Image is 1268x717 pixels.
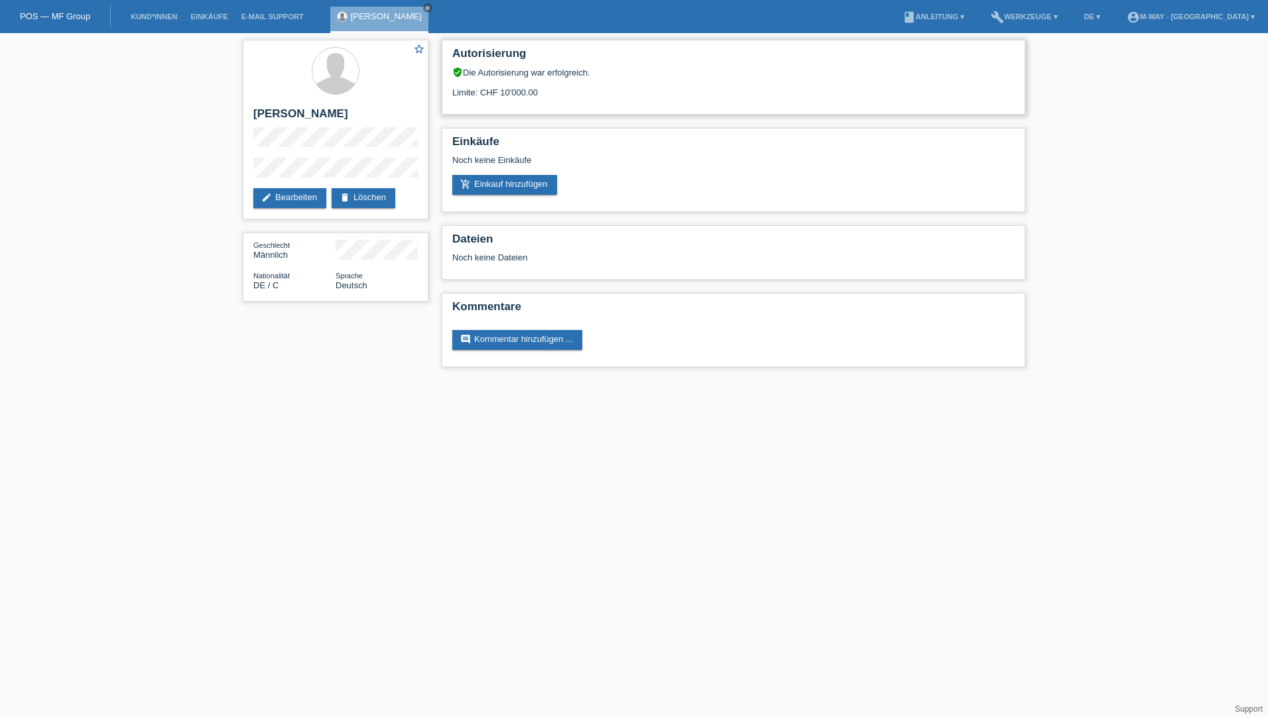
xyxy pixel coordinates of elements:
i: comment [460,334,471,345]
i: star_border [413,43,425,55]
h2: Dateien [452,233,1015,252]
i: add_shopping_cart [460,179,471,190]
a: Kund*innen [124,13,184,21]
span: Geschlecht [253,241,290,249]
span: Nationalität [253,272,290,280]
a: add_shopping_cartEinkauf hinzufügen [452,175,557,195]
i: verified_user [452,67,463,78]
div: Die Autorisierung war erfolgreich. [452,67,1015,78]
span: Deutschland / C / 01.06.2013 [253,280,279,290]
h2: Autorisierung [452,47,1015,67]
a: account_circlem-way - [GEOGRAPHIC_DATA] ▾ [1120,13,1261,21]
span: Deutsch [336,280,367,290]
i: delete [340,192,350,203]
a: POS — MF Group [20,11,90,21]
a: E-Mail Support [235,13,310,21]
a: deleteLöschen [332,188,395,208]
h2: Kommentare [452,300,1015,320]
a: editBearbeiten [253,188,326,208]
a: close [423,3,432,13]
a: DE ▾ [1078,13,1107,21]
div: Noch keine Einkäufe [452,155,1015,175]
span: Sprache [336,272,363,280]
a: buildWerkzeuge ▾ [984,13,1064,21]
div: Limite: CHF 10'000.00 [452,78,1015,97]
a: bookAnleitung ▾ [896,13,971,21]
i: book [903,11,916,24]
a: star_border [413,43,425,57]
i: close [424,5,431,11]
div: Noch keine Dateien [452,252,857,262]
i: build [991,11,1004,24]
i: account_circle [1127,11,1140,24]
a: commentKommentar hinzufügen ... [452,330,582,350]
div: Männlich [253,240,336,260]
a: [PERSON_NAME] [351,11,422,21]
a: Einkäufe [184,13,234,21]
a: Support [1235,704,1263,714]
i: edit [261,192,272,203]
h2: Einkäufe [452,135,1015,155]
h2: [PERSON_NAME] [253,107,418,127]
